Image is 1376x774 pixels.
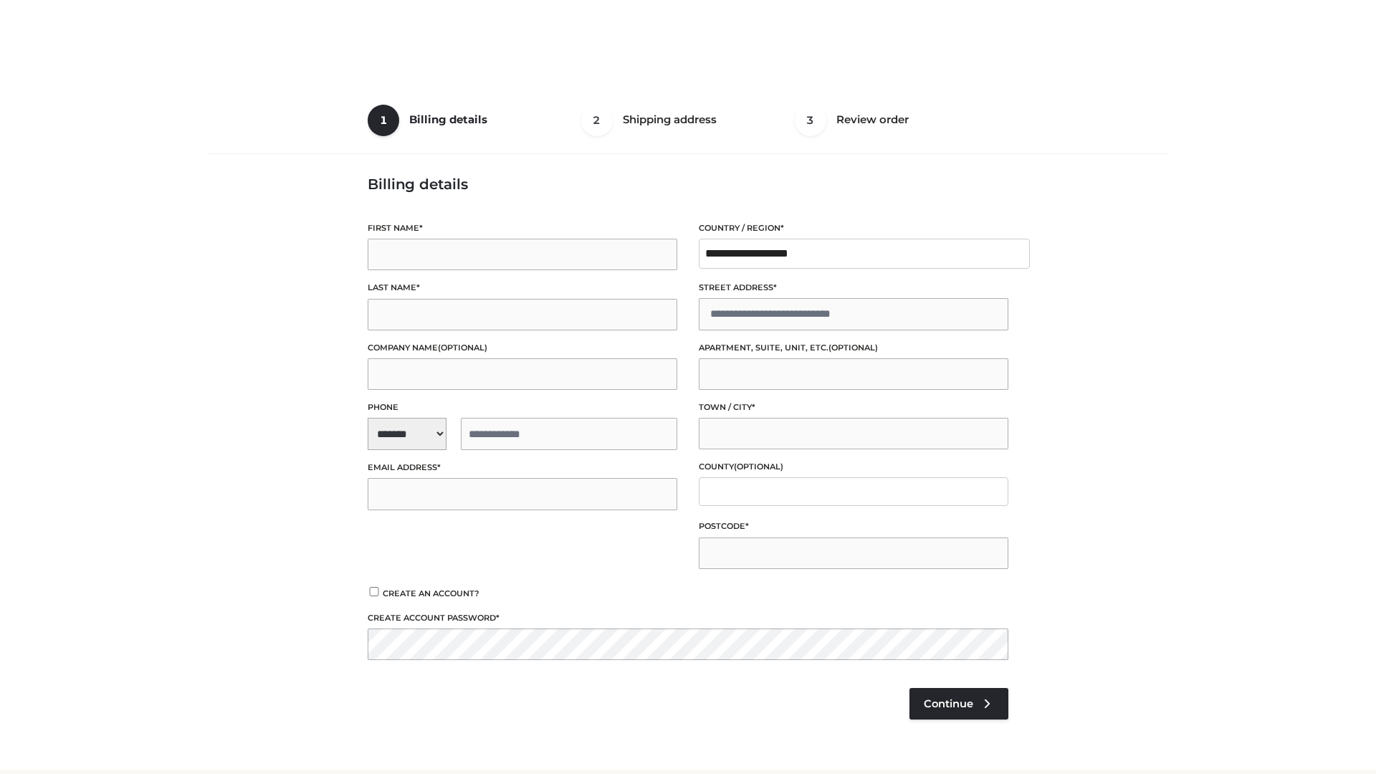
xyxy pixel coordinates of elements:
label: Create account password [368,611,1008,625]
span: Create an account? [383,588,479,598]
span: 2 [581,105,613,136]
span: (optional) [828,343,878,353]
label: County [699,460,1008,474]
span: Review order [836,113,909,126]
label: First name [368,221,677,235]
label: Town / City [699,401,1008,414]
label: Country / Region [699,221,1008,235]
label: Phone [368,401,677,414]
span: Shipping address [623,113,717,126]
label: Last name [368,281,677,295]
label: Street address [699,281,1008,295]
span: 3 [795,105,826,136]
h3: Billing details [368,176,1008,193]
input: Create an account? [368,587,381,596]
label: Company name [368,341,677,355]
span: (optional) [438,343,487,353]
a: Continue [909,688,1008,720]
span: 1 [368,105,399,136]
label: Postcode [699,520,1008,533]
span: (optional) [734,462,783,472]
label: Email address [368,461,677,474]
span: Continue [924,697,973,710]
label: Apartment, suite, unit, etc. [699,341,1008,355]
span: Billing details [409,113,487,126]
